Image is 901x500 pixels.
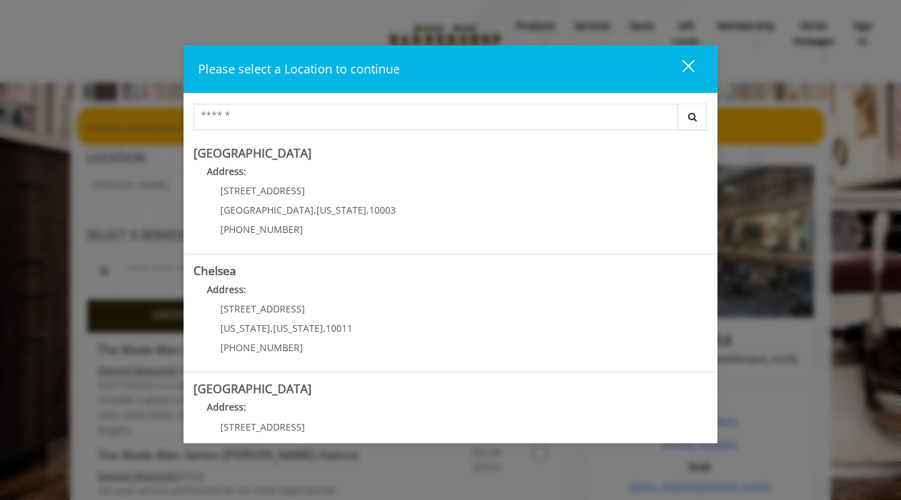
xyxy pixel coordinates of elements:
span: [STREET_ADDRESS] [220,421,305,433]
div: close dialog [667,59,693,79]
span: [GEOGRAPHIC_DATA] [220,204,314,216]
b: [GEOGRAPHIC_DATA] [194,145,312,161]
b: Address: [207,165,246,178]
b: Address: [207,401,246,413]
span: 10011 [326,322,352,334]
span: [STREET_ADDRESS] [220,184,305,197]
span: [STREET_ADDRESS] [220,302,305,315]
button: close dialog [657,55,703,83]
i: Search button [685,112,700,121]
div: Center Select [194,103,707,137]
span: [US_STATE] [273,322,323,334]
span: [PHONE_NUMBER] [220,341,303,354]
span: , [323,322,326,334]
span: [US_STATE] [220,322,270,334]
b: Chelsea [194,262,236,278]
span: [US_STATE] [316,204,366,216]
span: Please select a Location to continue [198,61,400,77]
b: [GEOGRAPHIC_DATA] [194,381,312,397]
span: , [270,322,273,334]
span: , [314,204,316,216]
span: , [366,204,369,216]
b: Address: [207,283,246,296]
input: Search Center [194,103,678,130]
span: [PHONE_NUMBER] [220,223,303,236]
span: 10003 [369,204,396,216]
